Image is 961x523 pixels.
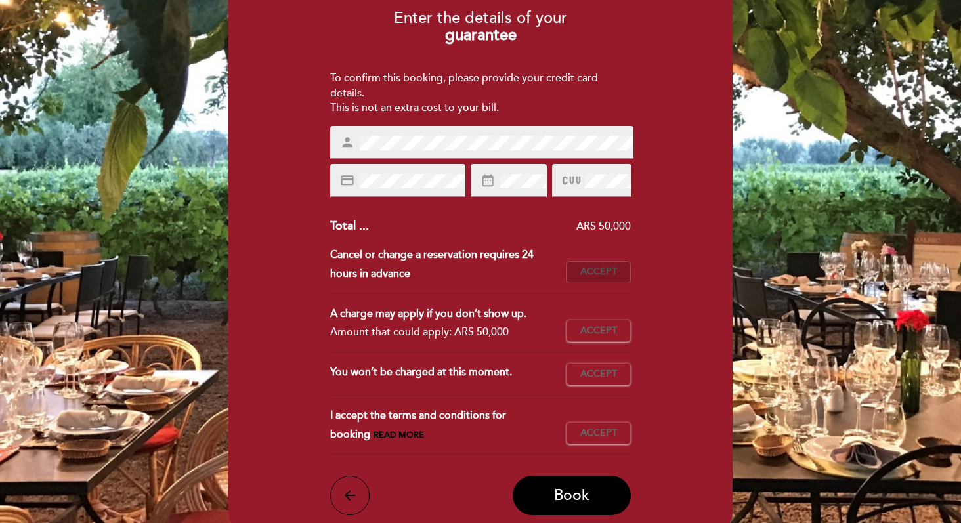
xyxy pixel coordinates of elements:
button: Accept [566,363,631,385]
div: ARS 50,000 [369,219,631,234]
div: A charge may apply if you don’t show up. [330,304,557,324]
span: Read more [374,430,424,440]
button: Book [513,476,631,515]
i: arrow_back [342,488,358,503]
div: I accept the terms and conditions for booking [330,406,567,444]
div: Cancel or change a reservation requires 24 hours in advance [330,245,567,283]
span: Accept [580,265,617,279]
b: guarantee [445,26,517,45]
i: credit_card [340,173,354,188]
span: Accept [580,324,617,338]
button: arrow_back [330,476,370,515]
span: Accept [580,427,617,440]
span: Total ... [330,219,369,233]
button: Accept [566,320,631,342]
i: person [340,135,354,150]
span: Accept [580,367,617,381]
span: Book [554,486,589,505]
div: You won’t be charged at this moment. [330,363,567,385]
button: Accept [566,261,631,283]
button: Accept [566,422,631,444]
div: Amount that could apply: ARS 50,000 [330,323,557,342]
span: Enter the details of your [394,9,567,28]
i: date_range [480,173,495,188]
div: To confirm this booking, please provide your credit card details. This is not an extra cost to yo... [330,71,631,116]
